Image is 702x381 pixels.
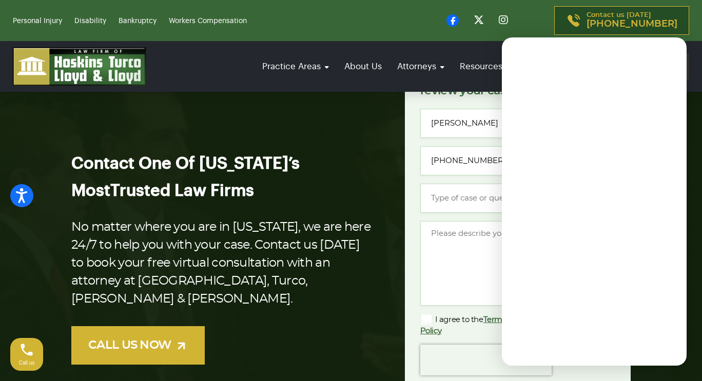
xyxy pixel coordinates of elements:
p: Contact us [DATE] [587,12,677,29]
input: Phone* [420,146,615,175]
a: Contact us [DATE][PHONE_NUMBER] [554,6,689,35]
a: Practice Areas [257,52,334,81]
span: [PHONE_NUMBER] [587,19,677,29]
img: arrow-up-right-light.svg [175,339,188,352]
iframe: reCAPTCHA [420,345,552,375]
label: I agree to the and [420,314,599,336]
input: Type of case or question [420,184,615,213]
input: Full Name [420,109,516,138]
span: Trusted Law Firms [110,183,254,199]
span: Most [71,183,110,199]
a: Bankruptcy [119,17,157,25]
a: About Us [339,52,387,81]
span: Contact One Of [US_STATE]’s [71,155,300,172]
a: Disability [74,17,106,25]
a: Personal Injury [13,17,62,25]
span: Call us [19,360,35,366]
img: logo [13,47,146,86]
p: No matter where you are in [US_STATE], we are here 24/7 to help you with your case. Contact us [D... [71,218,372,308]
a: CALL US NOW [71,326,205,365]
a: Attorneys [392,52,450,81]
a: Resources [455,52,516,81]
a: Workers Compensation [169,17,247,25]
a: Terms of Service [483,316,542,324]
